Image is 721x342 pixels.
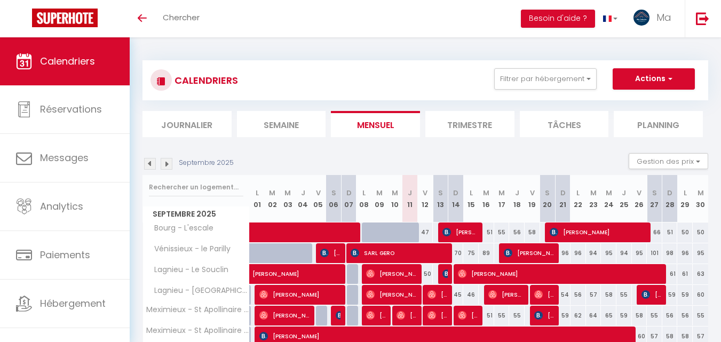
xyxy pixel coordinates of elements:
[418,175,433,222] th: 12
[458,264,664,284] span: [PERSON_NAME]
[265,175,280,222] th: 02
[250,264,265,284] a: [PERSON_NAME]
[677,175,693,222] th: 29
[696,12,709,25] img: logout
[458,305,479,325] span: [PERSON_NAME]
[442,222,479,242] span: [PERSON_NAME]
[515,188,519,198] abbr: J
[427,284,448,305] span: [PERSON_NAME]
[145,306,251,314] span: Meximieux - St Apollinaire n°2
[677,306,693,325] div: 56
[433,175,448,222] th: 13
[479,243,494,263] div: 89
[504,243,556,263] span: [PERSON_NAME]
[356,175,372,222] th: 08
[172,68,238,92] h3: CALENDRIERS
[601,285,616,305] div: 58
[534,305,555,325] span: [PERSON_NAME] GMV
[483,188,489,198] abbr: M
[295,175,311,222] th: 04
[616,175,632,222] th: 25
[331,111,420,137] li: Mensuel
[571,243,586,263] div: 96
[32,9,98,27] img: Super Booking
[479,175,494,222] th: 16
[647,222,662,242] div: 66
[143,206,249,222] span: Septembre 2025
[693,243,708,263] div: 95
[145,264,231,276] span: Lagnieu - Le Souclin
[601,306,616,325] div: 65
[142,111,232,137] li: Journalier
[145,285,251,297] span: Lagnieu - [GEOGRAPHIC_DATA]
[641,284,662,305] span: [PERSON_NAME]
[453,188,458,198] abbr: D
[366,305,387,325] span: [PERSON_NAME]
[269,188,275,198] abbr: M
[498,188,505,198] abbr: M
[40,151,89,164] span: Messages
[540,175,556,222] th: 20
[145,243,233,255] span: Vénissieux - le Parilly
[662,306,678,325] div: 56
[376,188,383,198] abbr: M
[392,188,398,198] abbr: M
[525,175,540,222] th: 19
[662,264,678,284] div: 61
[250,175,265,222] th: 01
[571,175,586,222] th: 22
[677,243,693,263] div: 96
[632,306,647,325] div: 58
[259,284,342,305] span: [PERSON_NAME]
[256,188,259,198] abbr: L
[693,175,708,222] th: 30
[530,188,535,198] abbr: V
[698,188,704,198] abbr: M
[677,264,693,284] div: 61
[576,188,580,198] abbr: L
[463,175,479,222] th: 15
[560,188,566,198] abbr: D
[555,243,571,263] div: 96
[494,175,510,222] th: 17
[494,68,597,90] button: Filtrer par hébergement
[656,11,671,24] span: Ma
[601,243,616,263] div: 95
[470,188,473,198] abbr: L
[488,284,525,305] span: [PERSON_NAME]
[555,306,571,325] div: 59
[662,222,678,242] div: 51
[509,175,525,222] th: 18
[145,327,251,335] span: Meximieux - St Apollinaire N°3
[616,306,632,325] div: 59
[662,243,678,263] div: 98
[632,175,647,222] th: 26
[647,175,662,222] th: 27
[693,222,708,242] div: 50
[632,243,647,263] div: 95
[521,10,595,28] button: Besoin d'aide ?
[259,305,311,325] span: [PERSON_NAME]
[586,306,601,325] div: 64
[145,222,216,234] span: Bourg - L'escale
[586,175,601,222] th: 23
[301,188,305,198] abbr: J
[606,188,612,198] abbr: M
[647,306,662,325] div: 55
[408,188,412,198] abbr: J
[520,111,609,137] li: Tâches
[366,284,418,305] span: [PERSON_NAME]
[346,188,352,198] abbr: D
[448,175,464,222] th: 14
[662,175,678,222] th: 28
[684,188,687,198] abbr: L
[550,222,648,242] span: [PERSON_NAME]
[237,111,326,137] li: Semaine
[555,175,571,222] th: 21
[387,175,402,222] th: 10
[509,222,525,242] div: 56
[662,285,678,305] div: 59
[336,305,341,325] span: [PERSON_NAME]
[509,306,525,325] div: 55
[425,111,514,137] li: Trimestre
